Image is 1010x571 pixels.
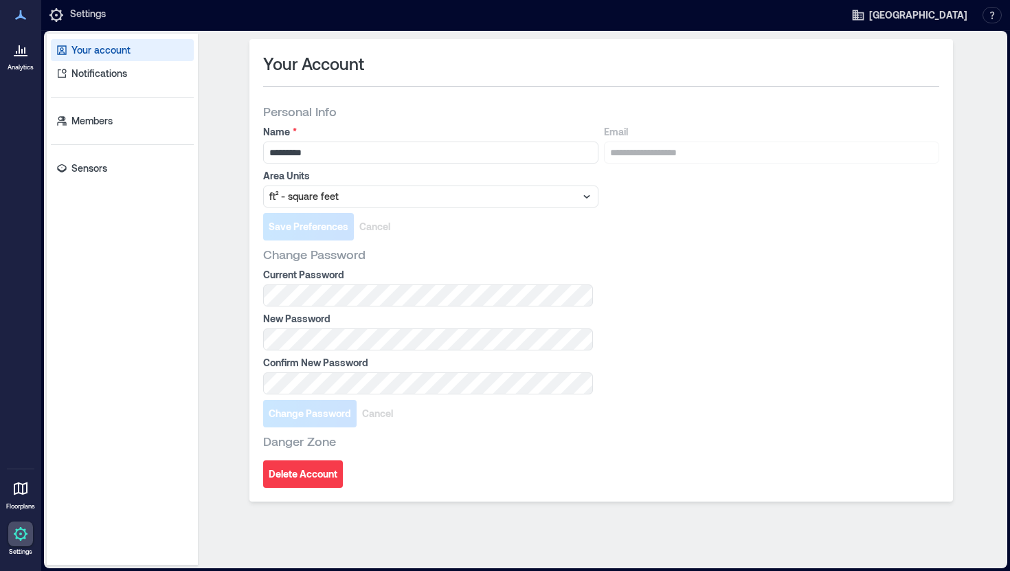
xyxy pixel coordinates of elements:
[263,460,343,488] button: Delete Account
[51,110,194,132] a: Members
[354,213,396,240] button: Cancel
[269,407,351,421] span: Change Password
[4,517,37,560] a: Settings
[71,67,127,80] p: Notifications
[51,39,194,61] a: Your account
[269,220,348,234] span: Save Preferences
[3,33,38,76] a: Analytics
[357,400,399,427] button: Cancel
[362,407,393,421] span: Cancel
[51,63,194,85] a: Notifications
[263,356,590,370] label: Confirm New Password
[263,400,357,427] button: Change Password
[263,103,337,120] span: Personal Info
[269,467,337,481] span: Delete Account
[847,4,972,26] button: [GEOGRAPHIC_DATA]
[71,161,107,175] p: Sensors
[71,43,131,57] p: Your account
[71,114,113,128] p: Members
[6,502,35,511] p: Floorplans
[604,125,936,139] label: Email
[8,63,34,71] p: Analytics
[263,53,364,75] span: Your Account
[263,312,590,326] label: New Password
[869,8,967,22] span: [GEOGRAPHIC_DATA]
[263,213,354,240] button: Save Preferences
[263,125,596,139] label: Name
[70,7,106,23] p: Settings
[359,220,390,234] span: Cancel
[263,169,596,183] label: Area Units
[263,268,590,282] label: Current Password
[2,472,39,515] a: Floorplans
[263,246,366,262] span: Change Password
[9,548,32,556] p: Settings
[51,157,194,179] a: Sensors
[263,433,336,449] span: Danger Zone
